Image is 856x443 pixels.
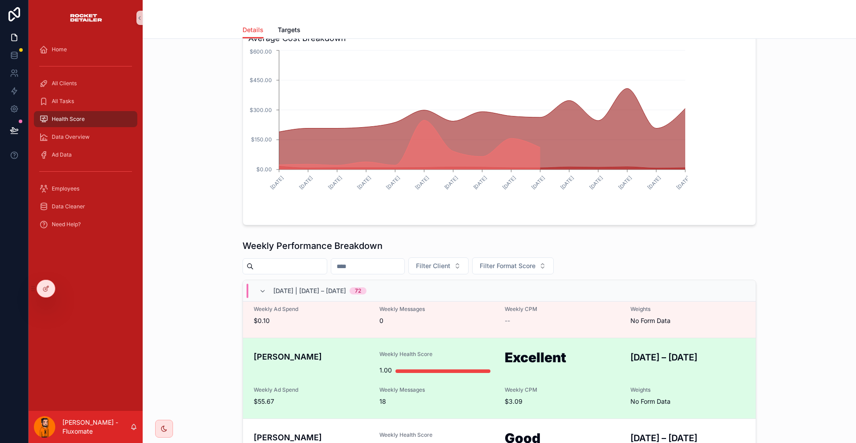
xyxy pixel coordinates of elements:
[630,386,745,393] span: Weights
[414,175,430,191] text: [DATE]
[379,386,494,393] span: Weekly Messages
[416,261,450,270] span: Filter Client
[250,48,272,55] tspan: $600.00
[34,129,137,145] a: Data Overview
[34,111,137,127] a: Health Score
[617,175,633,191] text: [DATE]
[29,36,143,243] div: scrollable content
[408,257,469,274] button: Select Button
[559,175,575,191] text: [DATE]
[505,386,620,393] span: Weekly CPM
[254,351,369,363] h4: [PERSON_NAME]
[379,431,494,439] span: Weekly Health Score
[243,338,756,418] a: [PERSON_NAME]Weekly Health Score1.00Excellent[DATE] – [DATE]Weekly Ad Spend$55.67Weekly Messages1...
[385,175,401,191] text: [DATE]
[250,107,272,113] tspan: $300.00
[34,181,137,197] a: Employees
[379,306,494,313] span: Weekly Messages
[34,147,137,163] a: Ad Data
[356,175,372,191] text: [DATE]
[34,41,137,58] a: Home
[34,199,137,215] a: Data Cleaner
[472,175,488,191] text: [DATE]
[630,316,671,325] span: No Form Data
[52,133,90,141] span: Data Overview
[52,151,72,158] span: Ad Data
[278,22,300,40] a: Targets
[243,25,263,34] span: Details
[278,25,300,34] span: Targets
[254,386,369,393] span: Weekly Ad Spend
[69,11,103,25] img: App logo
[256,166,272,173] tspan: $0.00
[243,240,383,252] h1: Weekly Performance Breakdown
[379,361,392,379] div: 1.00
[355,287,361,294] div: 72
[52,46,67,53] span: Home
[505,306,620,313] span: Weekly CPM
[379,397,494,406] span: 18
[254,397,369,406] span: $55.67
[52,116,85,123] span: Health Score
[530,175,546,191] text: [DATE]
[379,351,494,358] span: Weekly Health Score
[250,77,272,83] tspan: $450.00
[34,75,137,91] a: All Clients
[254,306,369,313] span: Weekly Ad Spend
[505,316,510,325] span: --
[254,316,369,325] span: $0.10
[379,316,494,325] span: 0
[269,175,285,191] text: [DATE]
[248,48,750,219] div: chart
[630,306,745,313] span: Weights
[675,175,691,191] text: [DATE]
[646,175,662,191] text: [DATE]
[273,286,346,295] span: [DATE] | [DATE] – [DATE]
[298,175,314,191] text: [DATE]
[501,175,517,191] text: [DATE]
[630,351,745,364] h3: [DATE] – [DATE]
[62,418,130,436] p: [PERSON_NAME] - Fluxomate
[34,93,137,109] a: All Tasks
[251,136,272,143] tspan: $150.00
[472,257,554,274] button: Select Button
[505,397,620,406] span: $3.09
[443,175,459,191] text: [DATE]
[52,98,74,105] span: All Tasks
[588,175,604,191] text: [DATE]
[327,175,343,191] text: [DATE]
[505,351,620,368] h1: Excellent
[480,261,535,270] span: Filter Format Score
[630,397,671,406] span: No Form Data
[52,203,85,210] span: Data Cleaner
[52,185,79,192] span: Employees
[243,22,263,39] a: Details
[52,80,77,87] span: All Clients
